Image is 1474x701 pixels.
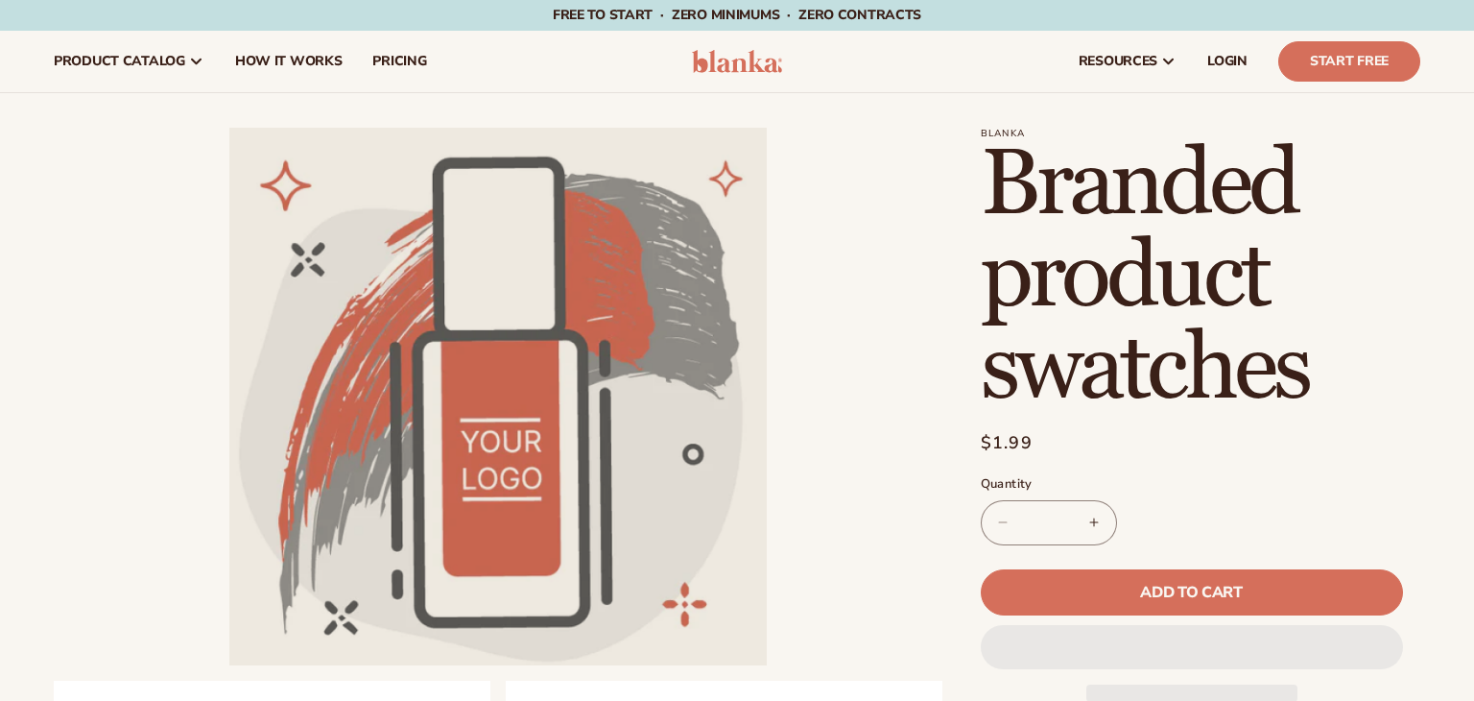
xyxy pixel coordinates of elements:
[1278,41,1420,82] a: Start Free
[1079,54,1157,69] span: resources
[981,475,1403,495] label: Quantity
[981,139,1420,416] h1: Branded product swatches
[1140,585,1242,600] span: Add to cart
[1063,31,1192,92] a: resources
[1207,54,1248,69] span: LOGIN
[981,430,1034,456] span: $1.99
[38,31,220,92] a: product catalog
[372,54,426,69] span: pricing
[235,54,343,69] span: How It Works
[357,31,441,92] a: pricing
[981,128,1420,139] p: Blanka
[54,54,185,69] span: product catalog
[220,31,358,92] a: How It Works
[1192,31,1263,92] a: LOGIN
[981,569,1403,616] button: Add to cart
[553,6,921,24] span: Free to start · ZERO minimums · ZERO contracts
[692,50,783,73] img: logo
